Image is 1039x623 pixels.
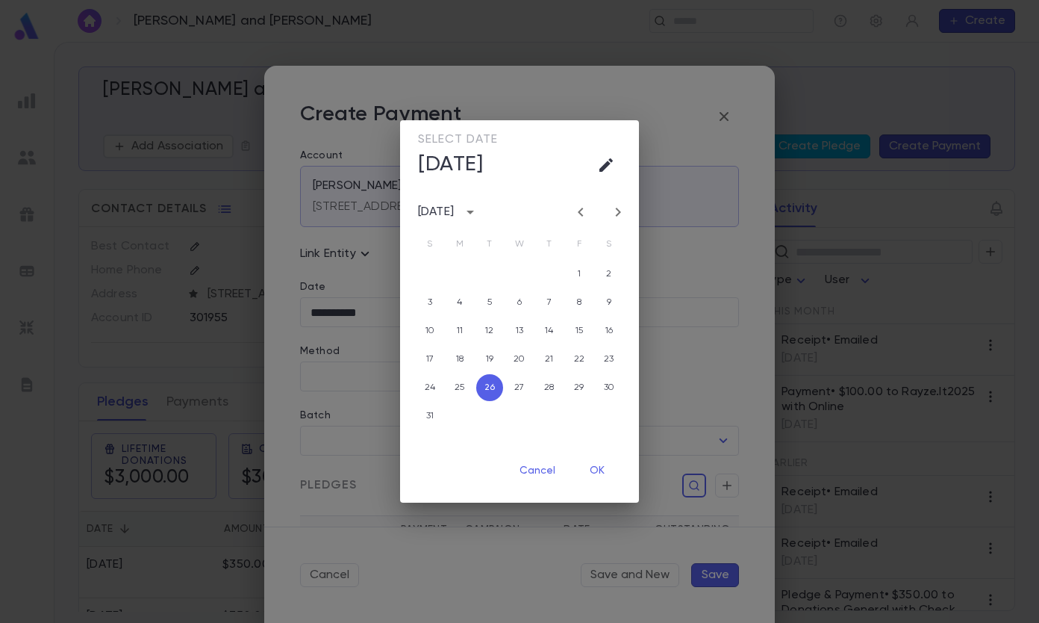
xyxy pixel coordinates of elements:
button: 26 [476,374,503,401]
div: [DATE] [418,205,454,220]
button: 7 [536,289,563,316]
button: 29 [566,374,593,401]
button: 24 [416,374,443,401]
button: 3 [416,289,443,316]
button: 27 [506,374,533,401]
span: Thursday [536,229,563,259]
button: OK [573,456,621,485]
span: Wednesday [506,229,533,259]
button: 10 [416,317,443,344]
button: 22 [566,346,593,373]
button: calendar view is open, go to text input view [591,150,621,180]
button: 28 [536,374,563,401]
button: 15 [566,317,593,344]
button: 9 [596,289,623,316]
button: 11 [446,317,473,344]
button: 5 [476,289,503,316]
span: Select date [418,132,498,147]
button: Next month [606,200,630,224]
span: Tuesday [476,229,503,259]
span: Monday [446,229,473,259]
button: 20 [506,346,533,373]
button: 16 [596,317,623,344]
span: Saturday [596,229,623,259]
button: 25 [446,374,473,401]
button: Previous month [569,200,593,224]
button: 14 [536,317,563,344]
h4: [DATE] [418,152,483,177]
button: 1 [566,261,593,288]
span: Sunday [416,229,443,259]
span: Friday [566,229,593,259]
button: 21 [536,346,563,373]
button: 12 [476,317,503,344]
button: 31 [416,403,443,430]
button: 19 [476,346,503,373]
button: 18 [446,346,473,373]
button: Cancel [508,456,567,485]
button: calendar view is open, switch to year view [458,200,482,224]
button: 4 [446,289,473,316]
button: 30 [596,374,623,401]
button: 17 [416,346,443,373]
button: 8 [566,289,593,316]
button: 6 [506,289,533,316]
button: 23 [596,346,623,373]
button: 13 [506,317,533,344]
button: 2 [596,261,623,288]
